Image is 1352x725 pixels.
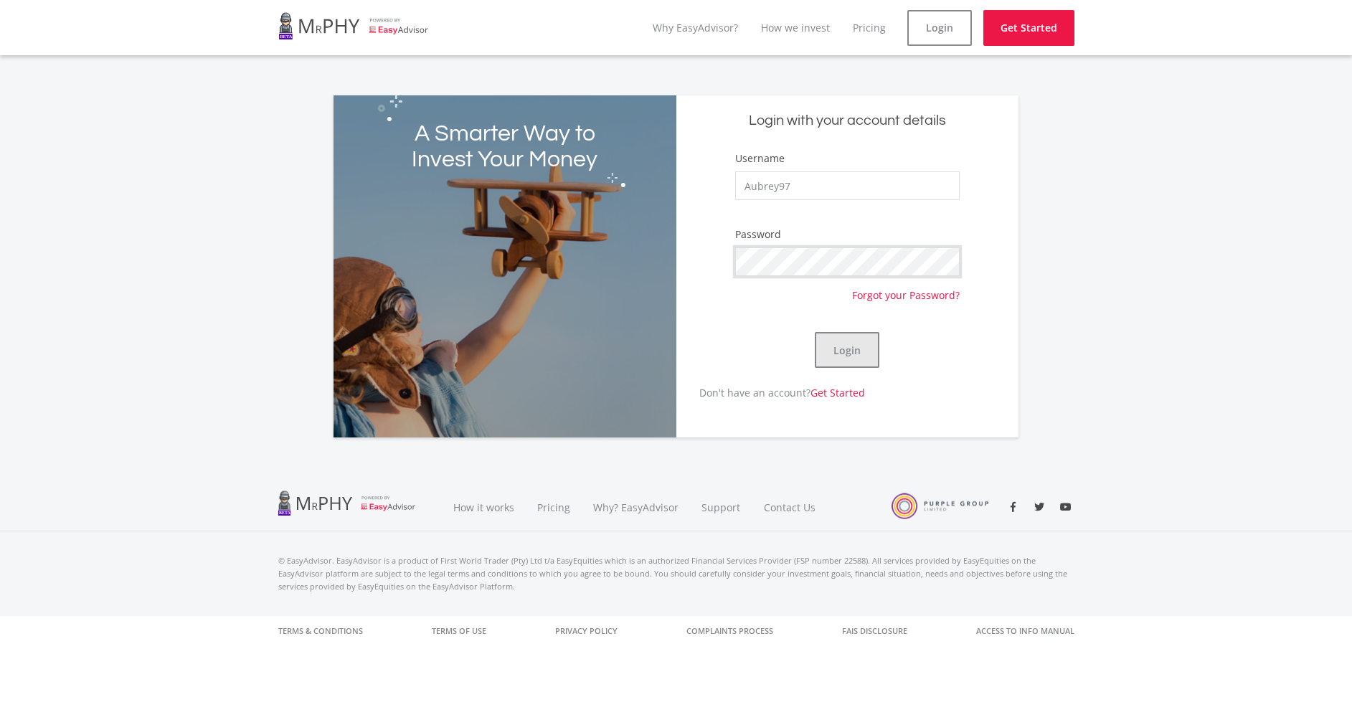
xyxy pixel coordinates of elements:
[686,616,773,646] a: Complaints Process
[278,616,363,646] a: Terms & Conditions
[555,616,618,646] a: Privacy Policy
[653,21,738,34] a: Why EasyAdvisor?
[907,10,972,46] a: Login
[752,483,828,531] a: Contact Us
[278,554,1074,593] p: © EasyAdvisor. EasyAdvisor is a product of First World Trader (Pty) Ltd t/a EasyEquities which is...
[852,276,960,303] a: Forgot your Password?
[526,483,582,531] a: Pricing
[761,21,830,34] a: How we invest
[690,483,752,531] a: Support
[402,121,608,173] h2: A Smarter Way to Invest Your Money
[687,111,1008,131] h5: Login with your account details
[976,616,1074,646] a: Access to Info Manual
[853,21,886,34] a: Pricing
[442,483,526,531] a: How it works
[432,616,486,646] a: Terms of Use
[735,151,785,166] label: Username
[815,332,879,368] button: Login
[842,616,907,646] a: FAIS Disclosure
[983,10,1074,46] a: Get Started
[735,227,781,242] label: Password
[676,385,865,400] p: Don't have an account?
[582,483,690,531] a: Why? EasyAdvisor
[810,386,865,399] a: Get Started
